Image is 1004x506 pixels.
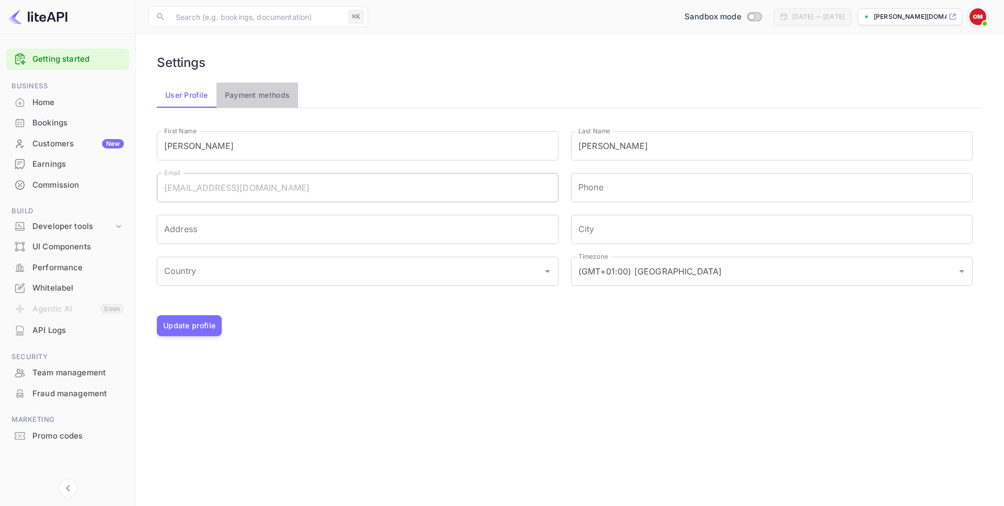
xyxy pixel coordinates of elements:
div: Earnings [32,158,124,170]
button: Collapse navigation [59,479,77,498]
label: First Name [164,126,197,135]
input: City [571,215,973,244]
div: Developer tools [6,217,129,236]
img: LiteAPI logo [8,8,67,25]
span: Marketing [6,414,129,425]
div: Earnings [6,154,129,175]
div: Home [32,97,124,109]
a: Bookings [6,113,129,132]
a: Promo codes [6,426,129,445]
div: Bookings [6,113,129,133]
div: ⌘K [348,10,364,24]
a: Home [6,93,129,112]
div: Performance [32,262,124,274]
div: Customers [32,138,124,150]
div: [DATE] — [DATE] [792,12,845,21]
div: Performance [6,258,129,278]
div: UI Components [32,241,124,253]
button: User Profile [157,83,216,108]
input: Last Name [571,131,973,160]
div: UI Components [6,237,129,257]
a: CustomersNew [6,134,129,153]
a: Earnings [6,154,129,174]
div: API Logs [6,320,129,341]
span: Business [6,80,129,92]
div: Fraud management [32,388,124,400]
label: Timezone [578,252,608,261]
div: Bookings [32,117,124,129]
input: Address [157,215,558,244]
input: phone [571,173,973,202]
img: Oliver Mendez [969,8,986,25]
div: Whitelabel [32,282,124,294]
a: Commission [6,175,129,194]
a: Performance [6,258,129,277]
a: Whitelabel [6,278,129,297]
p: [PERSON_NAME][DOMAIN_NAME]... [874,12,946,21]
a: Getting started [32,53,124,65]
div: Team management [6,363,129,383]
div: Fraud management [6,384,129,404]
div: Commission [6,175,129,195]
a: Fraud management [6,384,129,403]
input: First Name [157,131,558,160]
div: Getting started [6,49,129,70]
a: API Logs [6,320,129,340]
span: Security [6,351,129,363]
input: Search (e.g. bookings, documentation) [169,6,344,27]
div: New [102,139,124,148]
div: Commission [32,179,124,191]
div: Developer tools [32,221,113,233]
div: API Logs [32,325,124,337]
div: account-settings tabs [157,83,983,108]
button: Update profile [157,315,222,336]
input: Country [162,261,538,281]
div: Switch to Production mode [680,11,766,23]
a: Team management [6,363,129,382]
button: Payment methods [216,83,299,108]
span: Sandbox mode [684,11,741,23]
div: Promo codes [32,430,124,442]
div: Home [6,93,129,113]
div: Team management [32,367,124,379]
button: Open [954,264,969,279]
button: Open [540,264,555,279]
a: UI Components [6,237,129,256]
div: Promo codes [6,426,129,446]
div: CustomersNew [6,134,129,154]
input: Email [157,173,558,202]
span: Build [6,205,129,217]
h6: Settings [157,55,206,70]
label: Last Name [578,126,610,135]
label: Email [164,168,180,177]
div: Whitelabel [6,278,129,298]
